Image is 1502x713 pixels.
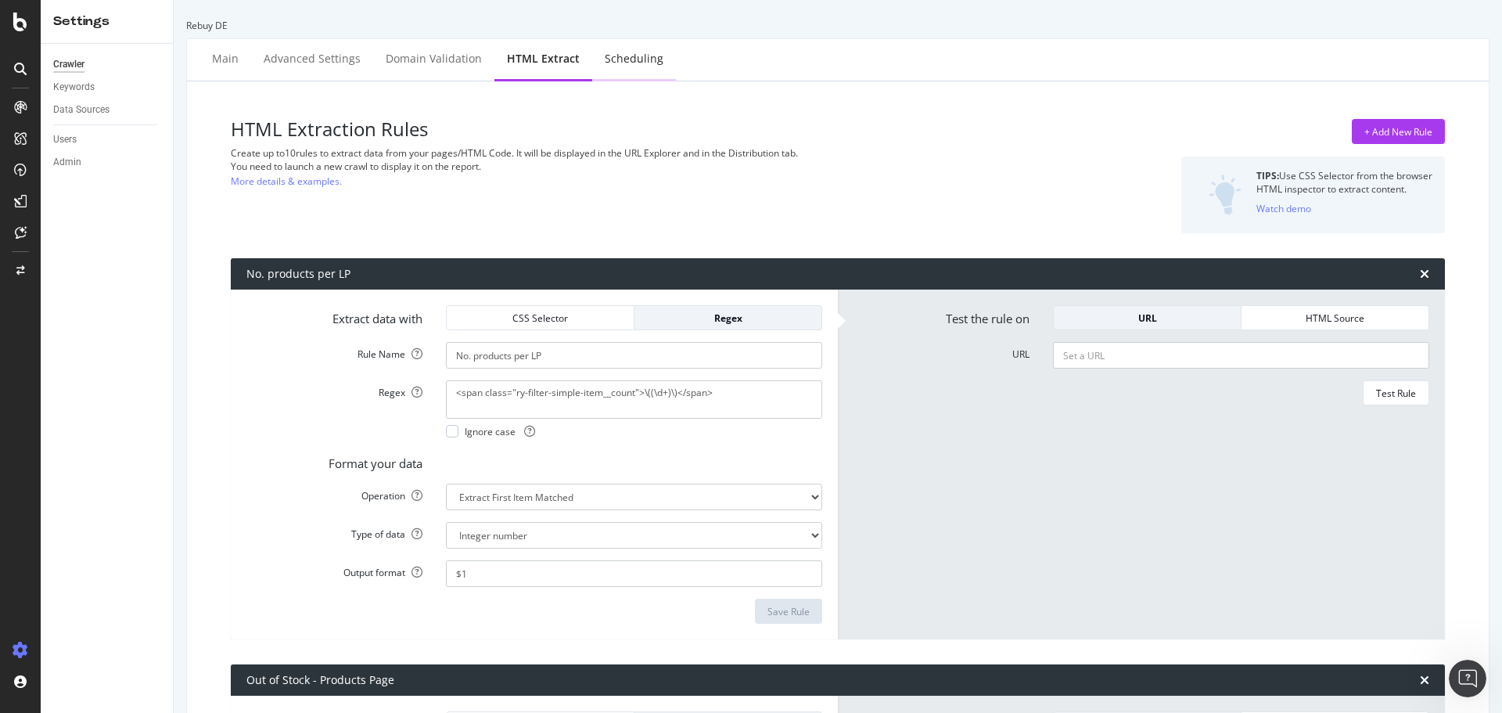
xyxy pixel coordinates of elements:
[53,131,162,148] a: Users
[264,51,361,67] div: Advanced Settings
[465,425,535,438] span: Ignore case
[1256,202,1311,215] div: Watch demo
[53,131,77,148] div: Users
[446,342,822,369] input: Provide a name
[634,305,822,330] button: Regex
[1256,169,1432,182] div: Use CSS Selector from the browser
[1256,169,1279,182] strong: TIPS:
[1254,311,1416,325] div: HTML Source
[647,311,809,325] div: Regex
[53,13,160,31] div: Settings
[235,484,434,502] label: Operation
[1420,674,1429,686] div: times
[1352,119,1445,144] button: + Add New Rule
[231,173,342,189] a: More details & examples.
[1449,660,1486,697] iframe: Intercom live chat
[235,450,434,472] label: Format your data
[53,102,162,118] a: Data Sources
[1363,380,1429,405] button: Test Rule
[1256,196,1311,221] button: Watch demo
[446,380,822,418] textarea: <span class="ry-filter-simple-item__count">\((\d+)\)</span>
[212,51,239,67] div: Main
[235,305,434,327] label: Extract data with
[1053,305,1241,330] button: URL
[235,380,434,399] label: Regex
[459,311,621,325] div: CSS Selector
[53,79,162,95] a: Keywords
[235,342,434,361] label: Rule Name
[235,560,434,579] label: Output format
[231,119,1032,139] h3: HTML Extraction Rules
[231,146,1032,160] div: Create up to 10 rules to extract data from your pages/HTML Code. It will be displayed in the URL ...
[446,305,634,330] button: CSS Selector
[767,605,810,618] div: Save Rule
[53,102,110,118] div: Data Sources
[186,19,1489,32] div: Rebuy DE
[842,305,1041,327] label: Test the rule on
[446,560,822,587] input: $1
[246,672,394,688] div: Out of Stock - Products Page
[53,56,162,73] a: Crawler
[386,51,482,67] div: Domain Validation
[53,154,81,171] div: Admin
[1066,311,1228,325] div: URL
[231,160,1032,173] div: You need to launch a new crawl to display it on the report.
[235,522,434,541] label: Type of data
[1364,125,1432,139] div: + Add New Rule
[1209,175,1241,215] img: DZQOUYU0WpgAAAAASUVORK5CYII=
[605,51,663,67] div: Scheduling
[1241,305,1429,330] button: HTML Source
[53,79,95,95] div: Keywords
[1053,342,1429,369] input: Set a URL
[507,51,580,67] div: HTML Extract
[246,266,350,282] div: No. products per LP
[755,599,822,624] button: Save Rule
[1420,268,1429,280] div: times
[842,342,1041,361] label: URL
[53,56,84,73] div: Crawler
[53,154,162,171] a: Admin
[1376,387,1416,400] div: Test Rule
[1256,182,1432,196] div: HTML inspector to extract content.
